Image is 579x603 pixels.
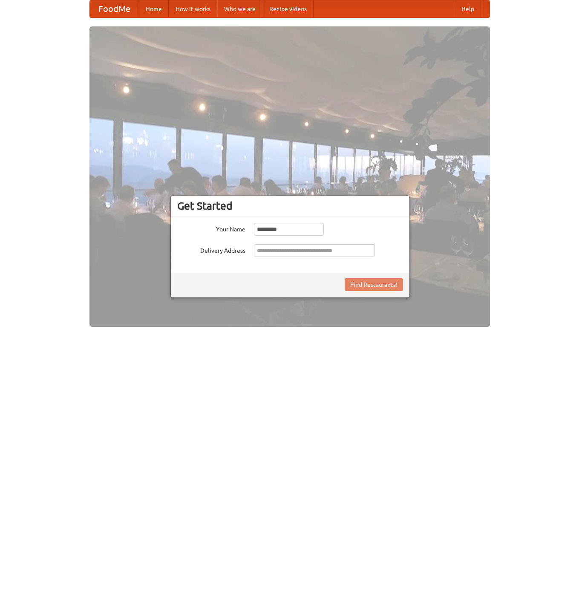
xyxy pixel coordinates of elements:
[177,244,245,255] label: Delivery Address
[139,0,169,17] a: Home
[345,278,403,291] button: Find Restaurants!
[262,0,314,17] a: Recipe videos
[177,199,403,212] h3: Get Started
[169,0,217,17] a: How it works
[90,0,139,17] a: FoodMe
[217,0,262,17] a: Who we are
[455,0,481,17] a: Help
[177,223,245,234] label: Your Name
